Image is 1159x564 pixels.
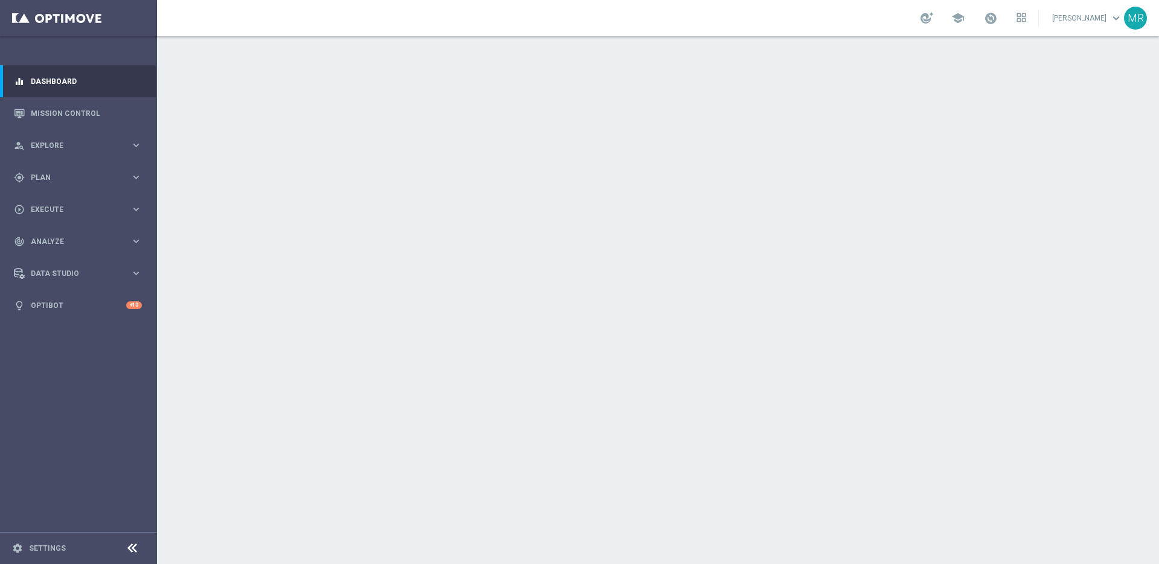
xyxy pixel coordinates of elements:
[14,204,130,215] div: Execute
[130,236,142,247] i: keyboard_arrow_right
[130,171,142,183] i: keyboard_arrow_right
[14,172,130,183] div: Plan
[14,300,25,311] i: lightbulb
[13,269,142,278] button: Data Studio keyboard_arrow_right
[1051,9,1124,27] a: [PERSON_NAME]keyboard_arrow_down
[14,140,130,151] div: Explore
[1110,11,1123,25] span: keyboard_arrow_down
[29,545,66,552] a: Settings
[14,236,25,247] i: track_changes
[13,237,142,246] button: track_changes Analyze keyboard_arrow_right
[31,65,142,97] a: Dashboard
[14,97,142,129] div: Mission Control
[13,77,142,86] button: equalizer Dashboard
[31,97,142,129] a: Mission Control
[14,65,142,97] div: Dashboard
[14,236,130,247] div: Analyze
[130,139,142,151] i: keyboard_arrow_right
[31,270,130,277] span: Data Studio
[14,172,25,183] i: gps_fixed
[14,76,25,87] i: equalizer
[13,205,142,214] button: play_circle_outline Execute keyboard_arrow_right
[13,173,142,182] button: gps_fixed Plan keyboard_arrow_right
[126,301,142,309] div: +10
[31,238,130,245] span: Analyze
[13,301,142,310] button: lightbulb Optibot +10
[31,174,130,181] span: Plan
[130,268,142,279] i: keyboard_arrow_right
[31,206,130,213] span: Execute
[1124,7,1147,30] div: MR
[14,140,25,151] i: person_search
[14,289,142,321] div: Optibot
[12,543,23,554] i: settings
[14,268,130,279] div: Data Studio
[13,109,142,118] button: Mission Control
[13,141,142,150] button: person_search Explore keyboard_arrow_right
[31,142,130,149] span: Explore
[951,11,965,25] span: school
[14,204,25,215] i: play_circle_outline
[31,289,126,321] a: Optibot
[130,203,142,215] i: keyboard_arrow_right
